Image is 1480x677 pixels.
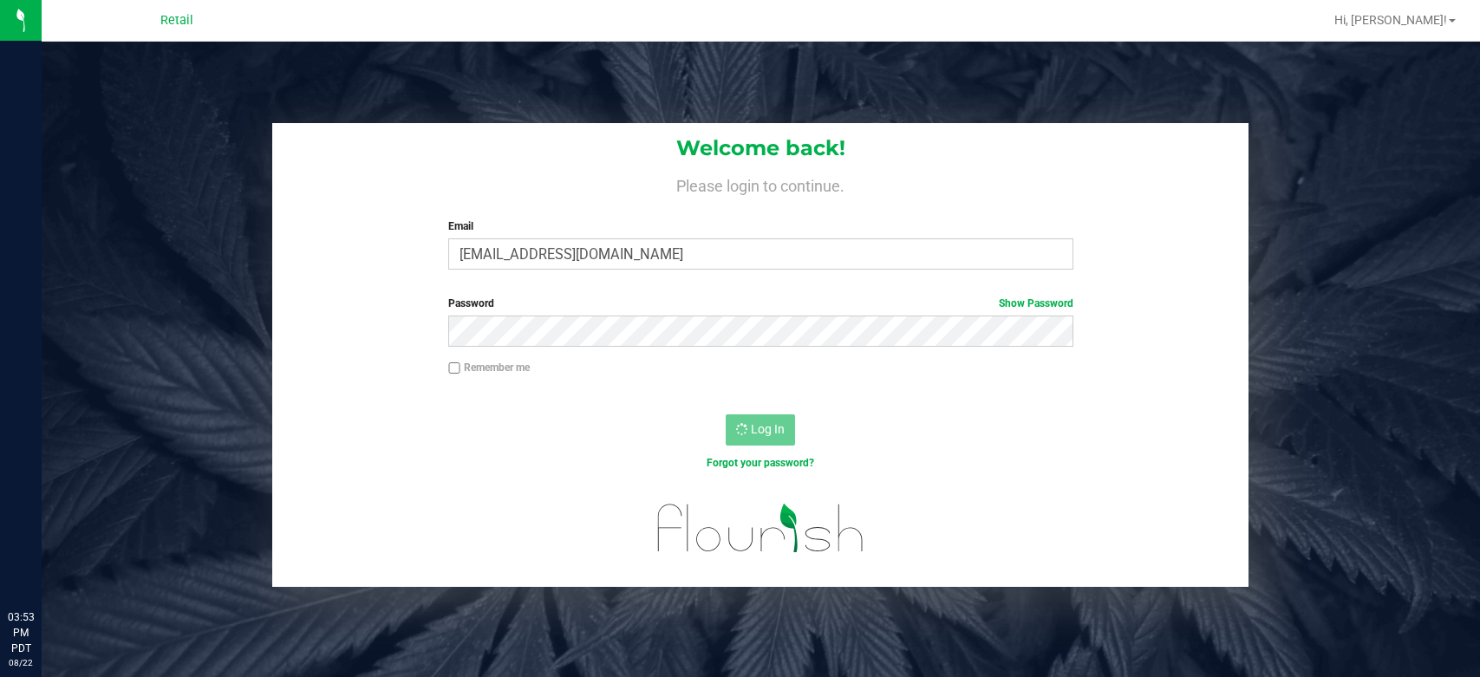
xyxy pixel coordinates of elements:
label: Remember me [448,360,530,375]
span: Hi, [PERSON_NAME]! [1334,13,1447,27]
h1: Welcome back! [272,137,1249,159]
a: Show Password [999,297,1073,309]
p: 03:53 PM PDT [8,609,34,656]
p: 08/22 [8,656,34,669]
img: flourish_logo.svg [639,489,883,568]
h4: Please login to continue. [272,173,1249,194]
span: Log In [751,422,785,436]
button: Log In [726,414,795,446]
span: Password [448,297,494,309]
span: Retail [160,13,193,28]
a: Forgot your password? [707,457,814,469]
input: Remember me [448,362,460,374]
label: Email [448,218,1073,234]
